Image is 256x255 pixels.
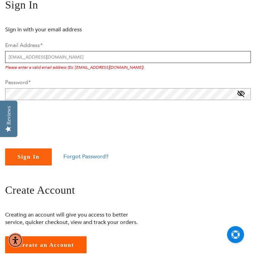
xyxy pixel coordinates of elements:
[5,236,87,253] a: Create an Account
[5,42,42,49] label: Email Address
[5,26,143,33] p: Sign in with your email address
[17,154,40,160] span: Sign In
[5,211,143,226] p: Creating an account will give you access to better service, quicker checkout, view and track your...
[5,184,75,196] span: Create Account
[5,51,251,63] input: Email
[5,148,52,165] button: Sign In
[5,79,30,86] label: Password
[5,63,251,70] div: Please enter a valid email address (Ex: [EMAIL_ADDRESS][DOMAIN_NAME]).
[5,108,109,135] iframe: reCAPTCHA
[6,106,12,125] div: Reviews
[63,153,108,160] a: Forgot Password?
[8,233,23,248] div: Accessibility Menu
[18,242,74,248] span: Create an Account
